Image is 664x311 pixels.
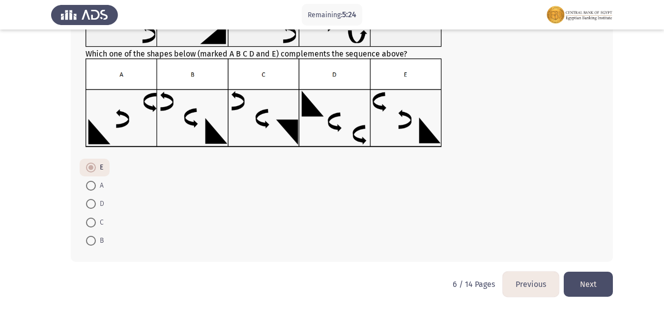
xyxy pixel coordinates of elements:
span: C [96,217,104,228]
span: B [96,235,104,247]
button: load next page [564,272,613,297]
img: Assessment logo of FOCUS Assessment 3 Modules EN [546,1,613,28]
img: UkFYMDA3NUIucG5nMTYyMjAzMjM1ODExOQ==.png [86,58,442,147]
img: Assess Talent Management logo [51,1,118,28]
span: D [96,198,104,210]
span: E [96,162,103,173]
button: load previous page [503,272,559,297]
p: 6 / 14 Pages [453,280,495,289]
p: Remaining: [308,9,356,21]
span: A [96,180,104,192]
span: 5:24 [342,10,356,19]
